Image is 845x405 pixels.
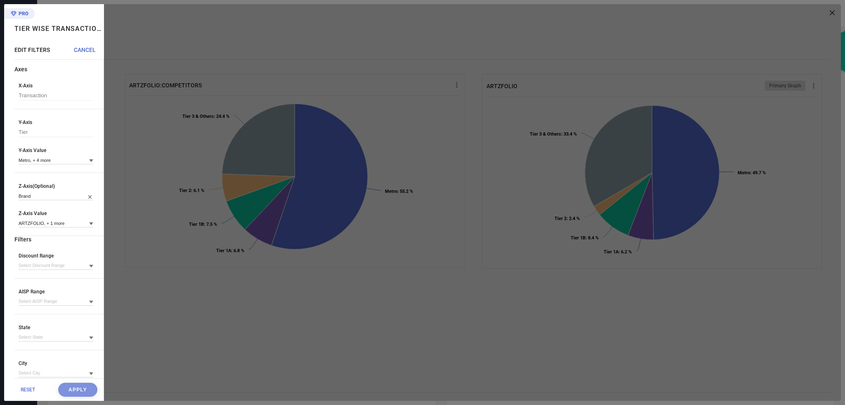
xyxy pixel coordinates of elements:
span: CANCEL [74,47,96,53]
span: Discount Range [19,253,93,259]
span: Z-Axis Value [19,211,93,216]
input: Select City [19,369,93,377]
span: Y-Axis Value [19,147,93,153]
div: Axes [14,66,104,73]
span: X-Axis [19,83,93,89]
span: State [19,325,93,330]
input: Select AISP Range [19,297,93,306]
input: Select State [19,333,93,342]
span: Y-Axis [19,119,93,125]
span: EDIT FILTERS [14,47,50,53]
span: AISP Range [19,289,93,295]
span: RESET [21,387,35,393]
h1: Tier Wise Transactions [14,25,104,33]
div: Premium [4,8,35,21]
span: Z-Axis(Optional) [19,183,93,189]
span: City [19,361,93,366]
div: Filters [14,236,104,243]
input: Select Discount Range [19,261,93,270]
